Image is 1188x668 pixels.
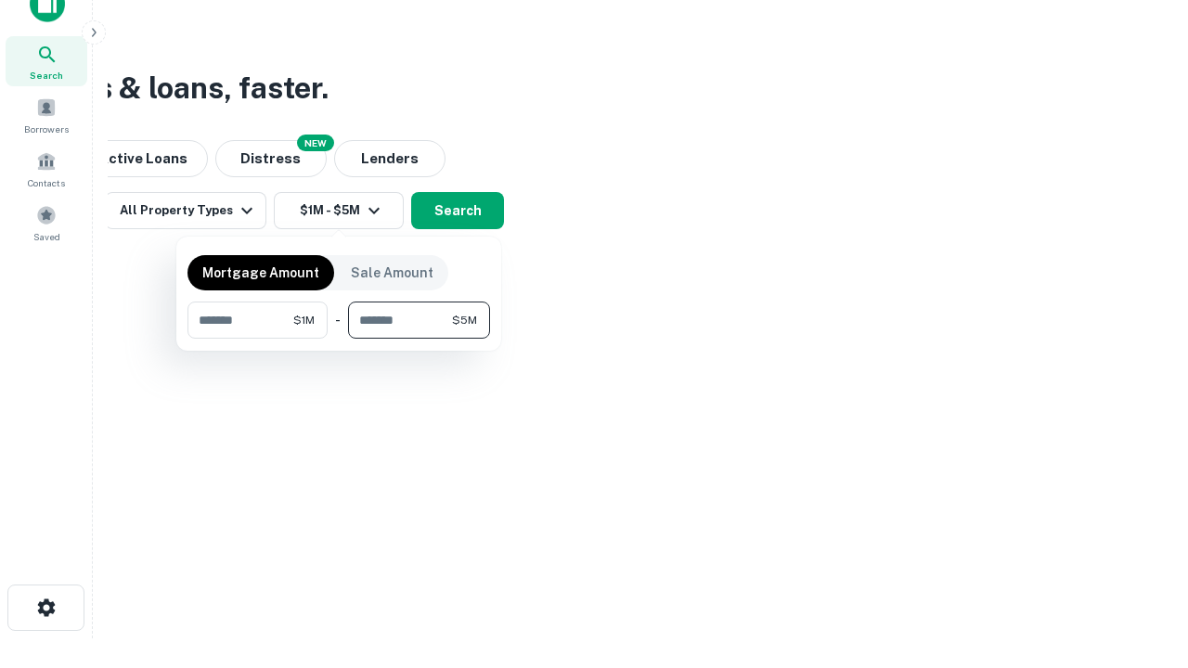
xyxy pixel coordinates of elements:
[202,263,319,283] p: Mortgage Amount
[293,312,315,328] span: $1M
[452,312,477,328] span: $5M
[335,302,341,339] div: -
[1095,520,1188,609] iframe: Chat Widget
[351,263,433,283] p: Sale Amount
